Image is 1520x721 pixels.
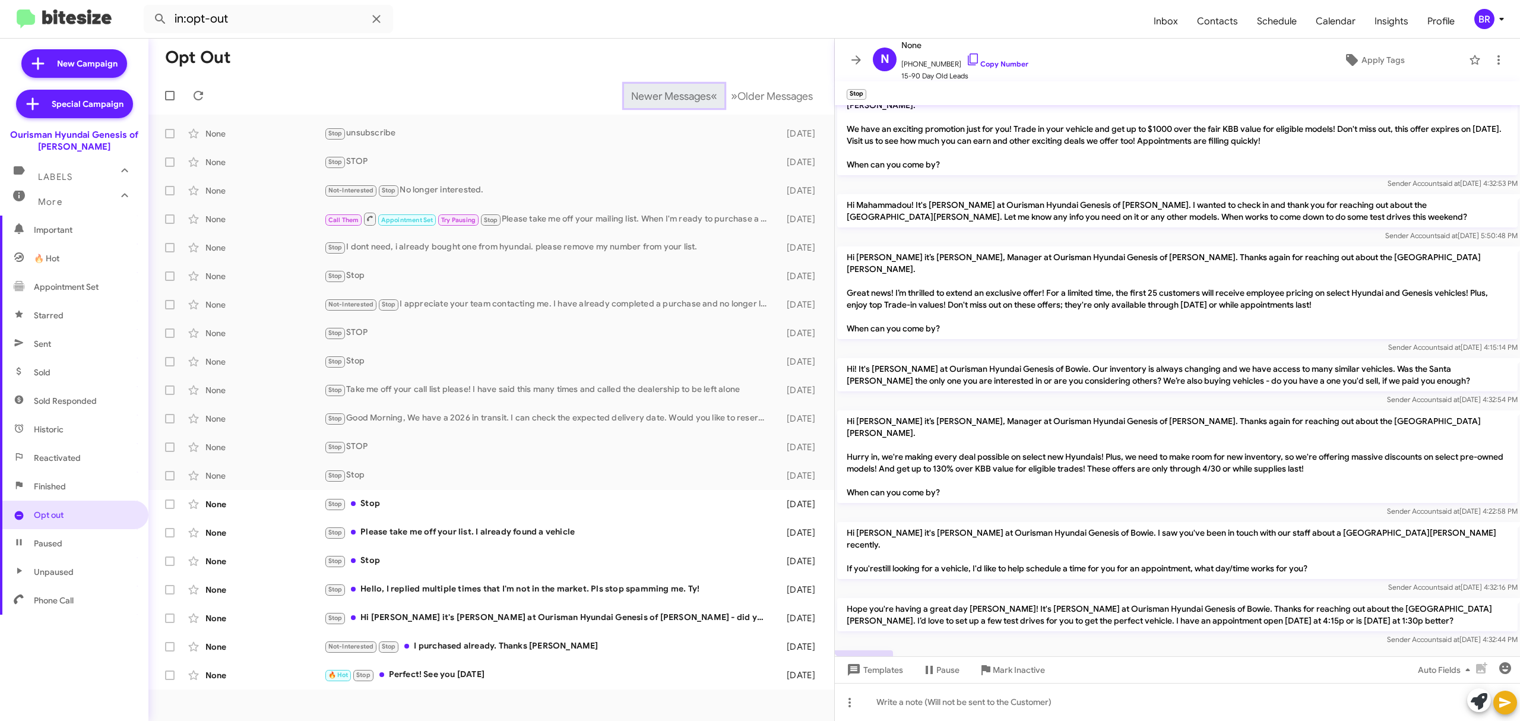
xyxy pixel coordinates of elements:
[205,185,324,197] div: None
[205,612,324,624] div: None
[837,650,893,672] p: Stop
[724,84,820,108] button: Next
[324,640,774,653] div: I purchased already. Thanks [PERSON_NAME]
[34,395,97,407] span: Sold Responded
[1408,659,1484,681] button: Auto Fields
[205,413,324,425] div: None
[774,527,825,539] div: [DATE]
[328,329,343,337] span: Stop
[382,643,396,650] span: Stop
[328,216,359,224] span: Call Them
[1388,583,1518,592] span: Sender Account [DATE] 4:32:16 PM
[34,309,64,321] span: Starred
[34,252,59,264] span: 🔥 Hot
[774,470,825,482] div: [DATE]
[324,383,774,397] div: Take me off your call list please! I have said this many times and called the dealership to be le...
[34,224,135,236] span: Important
[1187,4,1247,39] a: Contacts
[34,452,81,464] span: Reactivated
[441,216,476,224] span: Try Pausing
[1247,4,1306,39] a: Schedule
[774,498,825,510] div: [DATE]
[324,668,774,682] div: Perfect! See you [DATE]
[324,211,774,226] div: Please take me off your mailing list. When I'm ready to purchase a vehicle, it will not be ourism...
[328,244,343,251] span: Stop
[774,641,825,653] div: [DATE]
[34,537,62,549] span: Paused
[205,470,324,482] div: None
[1474,9,1494,29] div: BR
[205,384,324,396] div: None
[328,500,343,508] span: Stop
[837,246,1518,339] p: Hi [PERSON_NAME] it’s [PERSON_NAME], Manager at Ourisman Hyundai Genesis of [PERSON_NAME]. Thanks...
[936,659,959,681] span: Pause
[34,338,51,350] span: Sent
[324,583,774,596] div: Hello, I replied multiple times that I'm not in the market. Pls stop spamming me. Ty!
[205,242,324,254] div: None
[837,194,1518,227] p: Hi Mahammadou! It's [PERSON_NAME] at Ourisman Hyundai Genesis of [PERSON_NAME]. I wanted to check...
[913,659,969,681] button: Pause
[16,90,133,118] a: Special Campaign
[484,216,498,224] span: Stop
[205,498,324,510] div: None
[1418,659,1475,681] span: Auto Fields
[881,50,889,69] span: N
[1365,4,1418,39] span: Insights
[1439,395,1459,404] span: said at
[328,671,349,679] span: 🔥 Hot
[324,155,774,169] div: STOP
[901,70,1028,82] span: 15-90 Day Old Leads
[1439,635,1459,644] span: said at
[774,327,825,339] div: [DATE]
[328,529,343,536] span: Stop
[356,671,370,679] span: Stop
[205,327,324,339] div: None
[1439,179,1460,188] span: said at
[381,216,433,224] span: Appointment Set
[774,584,825,596] div: [DATE]
[837,410,1518,503] p: Hi [PERSON_NAME] it’s [PERSON_NAME], Manager at Ourisman Hyundai Genesis of [PERSON_NAME]. Thanks...
[774,156,825,168] div: [DATE]
[205,527,324,539] div: None
[774,213,825,225] div: [DATE]
[774,555,825,567] div: [DATE]
[34,480,66,492] span: Finished
[1439,507,1459,516] span: said at
[624,84,724,108] button: Previous
[38,172,72,182] span: Labels
[324,184,774,197] div: No longer interested.
[328,186,374,194] span: Not-Interested
[328,158,343,166] span: Stop
[57,58,118,69] span: New Campaign
[34,281,99,293] span: Appointment Set
[1387,395,1518,404] span: Sender Account [DATE] 4:32:54 PM
[34,366,50,378] span: Sold
[774,242,825,254] div: [DATE]
[144,5,393,33] input: Search
[837,598,1518,631] p: Hope you're having a great day [PERSON_NAME]! It's [PERSON_NAME] at Ourisman Hyundai Genesis of B...
[1306,4,1365,39] a: Calendar
[1284,49,1463,71] button: Apply Tags
[324,355,774,368] div: Stop
[731,88,737,103] span: »
[205,356,324,368] div: None
[324,326,774,340] div: STOP
[835,659,913,681] button: Templates
[205,299,324,311] div: None
[205,441,324,453] div: None
[1144,4,1187,39] a: Inbox
[324,127,774,140] div: unsubscribe
[382,301,396,308] span: Stop
[1387,635,1518,644] span: Sender Account [DATE] 4:32:44 PM
[1440,343,1461,352] span: said at
[38,197,62,207] span: More
[324,526,774,539] div: Please take me off your list. I already found a vehicle
[205,213,324,225] div: None
[324,469,774,482] div: Stop
[1385,231,1518,240] span: Sender Account [DATE] 5:50:48 PM
[21,49,127,78] a: New Campaign
[844,659,903,681] span: Templates
[328,557,343,565] span: Stop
